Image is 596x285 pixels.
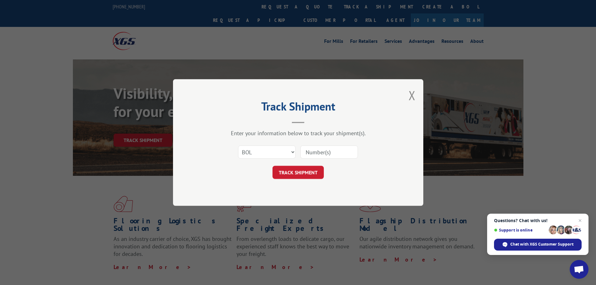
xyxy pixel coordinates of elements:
div: Chat with XGS Customer Support [494,239,582,251]
span: Chat with XGS Customer Support [510,242,573,247]
div: Enter your information below to track your shipment(s). [204,130,392,137]
span: Support is online [494,228,547,232]
div: Open chat [570,260,588,279]
button: TRACK SHIPMENT [273,166,324,179]
button: Close modal [409,87,415,104]
h2: Track Shipment [204,102,392,114]
span: Close chat [576,217,584,224]
input: Number(s) [300,145,358,159]
span: Questions? Chat with us! [494,218,582,223]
